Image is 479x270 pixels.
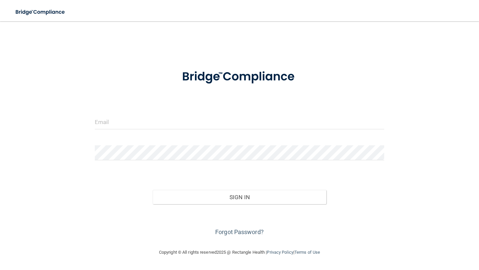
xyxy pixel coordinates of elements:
[153,190,326,204] button: Sign In
[215,228,264,235] a: Forgot Password?
[118,242,361,263] div: Copyright © All rights reserved 2025 @ Rectangle Health | |
[95,114,384,129] input: Email
[10,5,71,19] img: bridge_compliance_login_screen.278c3ca4.svg
[267,250,293,255] a: Privacy Policy
[294,250,320,255] a: Terms of Use
[170,61,309,92] img: bridge_compliance_login_screen.278c3ca4.svg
